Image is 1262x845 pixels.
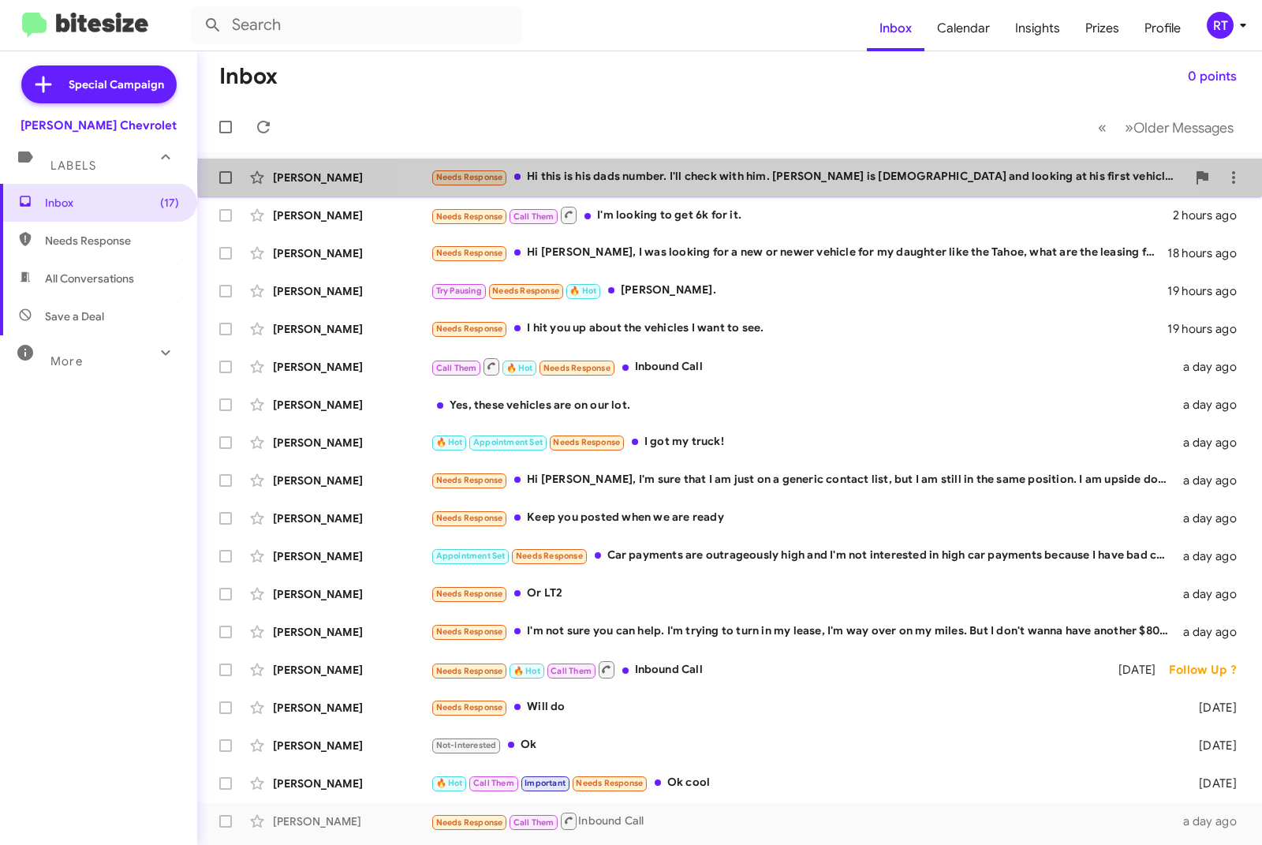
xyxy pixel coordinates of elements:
div: [DATE] [1178,700,1249,716]
div: [DATE] [1103,662,1169,678]
span: Call Them [551,666,592,676]
div: [PERSON_NAME] [273,776,431,791]
div: Will do [431,698,1178,716]
a: Insights [1003,6,1073,51]
div: [PERSON_NAME] [273,586,431,602]
a: Calendar [924,6,1003,51]
div: [PERSON_NAME] [273,473,431,488]
div: 18 hours ago [1167,245,1249,261]
div: [PERSON_NAME]. [431,282,1167,300]
div: I hit you up about the vehicles I want to see. [431,320,1167,338]
div: a day ago [1178,473,1249,488]
div: Inbound Call [431,357,1178,376]
div: I got my truck! [431,433,1178,451]
button: 0 points [1175,62,1249,91]
span: Needs Response [436,666,503,676]
span: Needs Response [516,551,583,561]
div: a day ago [1178,397,1249,413]
span: Appointment Set [473,437,543,447]
span: Call Them [513,817,554,828]
div: [PERSON_NAME] [273,283,431,299]
div: Hi [PERSON_NAME], I'm sure that I am just on a generic contact list, but I am still in the same p... [431,471,1178,489]
span: Appointment Set [436,551,506,561]
span: Not-Interested [436,740,497,750]
span: Needs Response [553,437,620,447]
span: Needs Response [436,172,503,182]
h1: Inbox [219,64,278,89]
a: Inbox [867,6,924,51]
div: [PERSON_NAME] [273,548,431,564]
div: [PERSON_NAME] [273,662,431,678]
span: Needs Response [436,211,503,222]
span: 0 points [1188,62,1237,91]
span: Needs Response [543,363,610,373]
span: Labels [50,159,96,173]
div: Yes, these vehicles are on our lot. [431,397,1178,413]
a: Profile [1132,6,1193,51]
div: I'm not sure you can help. I'm trying to turn in my lease, I'm way over on my miles. But I don't ... [431,623,1178,641]
div: [PERSON_NAME] [273,700,431,716]
span: Needs Response [436,475,503,485]
button: RT [1193,12,1245,39]
div: RT [1207,12,1234,39]
div: [PERSON_NAME] [273,624,431,640]
span: 🔥 Hot [436,778,463,788]
div: a day ago [1178,813,1249,829]
span: 🔥 Hot [569,286,596,296]
div: Inbound Call [431,660,1103,679]
span: Needs Response [45,233,179,249]
div: a day ago [1178,586,1249,602]
div: Keep you posted when we are ready [431,509,1178,527]
div: Hi [PERSON_NAME], I was looking for a new or newer vehicle for my daughter like the Tahoe, what a... [431,244,1167,262]
div: a day ago [1178,548,1249,564]
div: [PERSON_NAME] [273,510,431,526]
span: Needs Response [436,248,503,258]
input: Search [191,6,522,44]
div: [PERSON_NAME] [273,321,431,337]
a: Prizes [1073,6,1132,51]
div: 2 hours ago [1173,208,1249,223]
a: Special Campaign [21,65,177,103]
span: Save a Deal [45,308,104,324]
div: 19 hours ago [1167,321,1249,337]
div: a day ago [1178,510,1249,526]
span: All Conversations [45,271,134,286]
span: » [1125,118,1133,137]
span: Inbox [45,195,179,211]
div: [DATE] [1178,738,1249,753]
span: Needs Response [436,589,503,599]
span: Needs Response [436,817,503,828]
span: Special Campaign [69,77,164,92]
span: More [50,354,83,368]
div: Follow Up ? [1169,662,1249,678]
div: [PERSON_NAME] Chevrolet [21,118,177,133]
div: a day ago [1178,435,1249,451]
span: Needs Response [492,286,559,296]
span: Needs Response [436,702,503,712]
span: Important [525,778,566,788]
div: [DATE] [1178,776,1249,791]
span: 🔥 Hot [513,666,540,676]
div: Or LT2 [431,585,1178,603]
span: Call Them [473,778,514,788]
div: 19 hours ago [1167,283,1249,299]
button: Next [1115,111,1243,144]
span: Call Them [436,363,477,373]
div: Hi this is his dads number. I'll check with him. [PERSON_NAME] is [DEMOGRAPHIC_DATA] and looking ... [431,168,1186,186]
div: Inbound Call [431,811,1178,831]
div: [PERSON_NAME] [273,359,431,375]
span: Needs Response [436,513,503,523]
span: Needs Response [576,778,643,788]
span: Needs Response [436,626,503,637]
span: « [1098,118,1107,137]
div: [PERSON_NAME] [273,435,431,451]
div: [PERSON_NAME] [273,813,431,829]
span: (17) [160,195,179,211]
div: Ok [431,736,1178,754]
div: I'm looking to get 6k for it. [431,205,1173,225]
span: Needs Response [436,323,503,334]
div: [PERSON_NAME] [273,170,431,185]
